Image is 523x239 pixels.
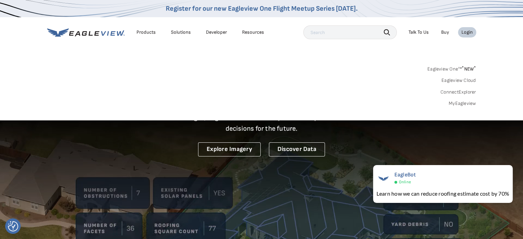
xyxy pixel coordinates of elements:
img: EagleBot [377,172,390,185]
a: Explore Imagery [198,142,261,156]
span: EagleBot [394,172,416,178]
div: Resources [242,29,264,35]
a: Register for our new Eagleview One Flight Meetup Series [DATE]. [166,4,358,13]
a: Buy [441,29,449,35]
div: Learn how we can reduce roofing estimate cost by 70% [377,189,509,198]
a: Eagleview Cloud [442,77,476,84]
span: NEW [462,66,476,72]
a: Developer [206,29,227,35]
img: Revisit consent button [8,221,18,231]
div: Talk To Us [408,29,429,35]
a: Eagleview One™*NEW* [427,64,476,72]
div: Solutions [171,29,191,35]
a: ConnectExplorer [440,89,476,95]
input: Search [303,25,397,39]
a: Discover Data [269,142,325,156]
a: MyEagleview [449,100,476,107]
div: Login [461,29,473,35]
div: Products [137,29,156,35]
button: Consent Preferences [8,221,18,231]
span: Online [399,180,411,185]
